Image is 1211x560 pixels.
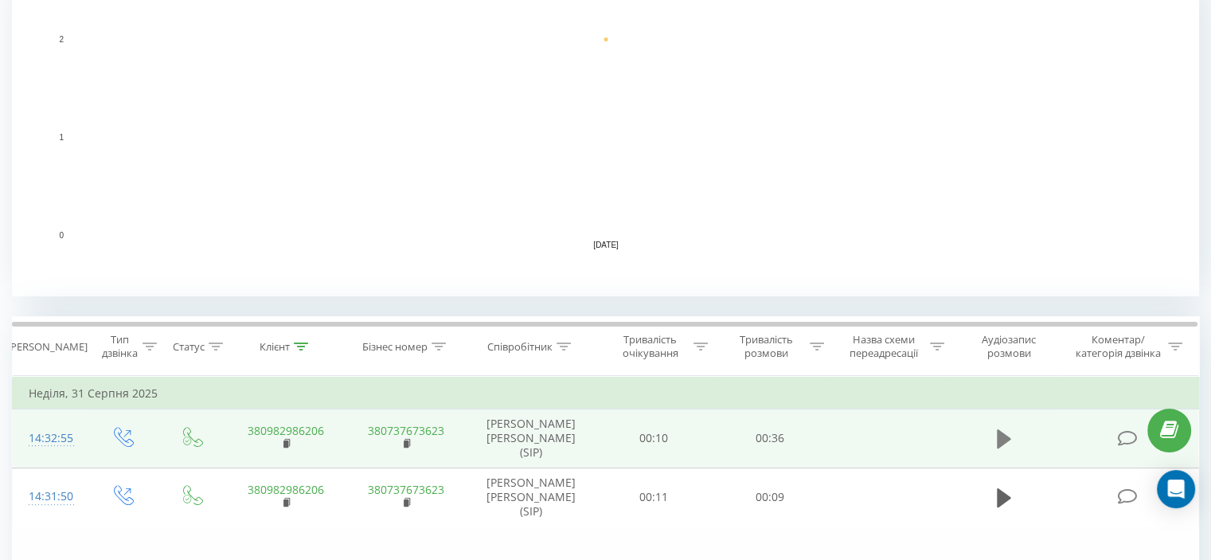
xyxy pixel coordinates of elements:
td: [PERSON_NAME] [PERSON_NAME] (SIP) [467,468,596,527]
div: Коментар/категорія дзвінка [1071,333,1164,360]
div: Тип дзвінка [100,333,138,360]
div: 14:31:50 [29,481,71,512]
text: 2 [59,35,64,44]
text: 0 [59,231,64,240]
div: Тривалість очікування [611,333,690,360]
div: Бізнес номер [362,340,428,354]
div: Клієнт [260,340,290,354]
text: [DATE] [593,241,619,249]
div: Аудіозапис розмови [963,333,1056,360]
td: 00:36 [712,409,827,468]
div: Назва схеми переадресації [842,333,926,360]
td: Неділя, 31 Серпня 2025 [13,378,1199,409]
div: Тривалість розмови [726,333,806,360]
td: [PERSON_NAME] [PERSON_NAME] (SIP) [467,409,596,468]
a: 380982986206 [248,423,324,438]
a: 380737673623 [368,423,444,438]
td: 00:11 [596,468,712,527]
td: 00:10 [596,409,712,468]
td: 00:09 [712,468,827,527]
div: Статус [173,340,205,354]
div: Співробітник [487,340,553,354]
a: 380737673623 [368,482,444,497]
div: Open Intercom Messenger [1157,470,1195,508]
div: [PERSON_NAME] [7,340,88,354]
div: 14:32:55 [29,423,71,454]
a: 380982986206 [248,482,324,497]
text: 1 [59,133,64,142]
